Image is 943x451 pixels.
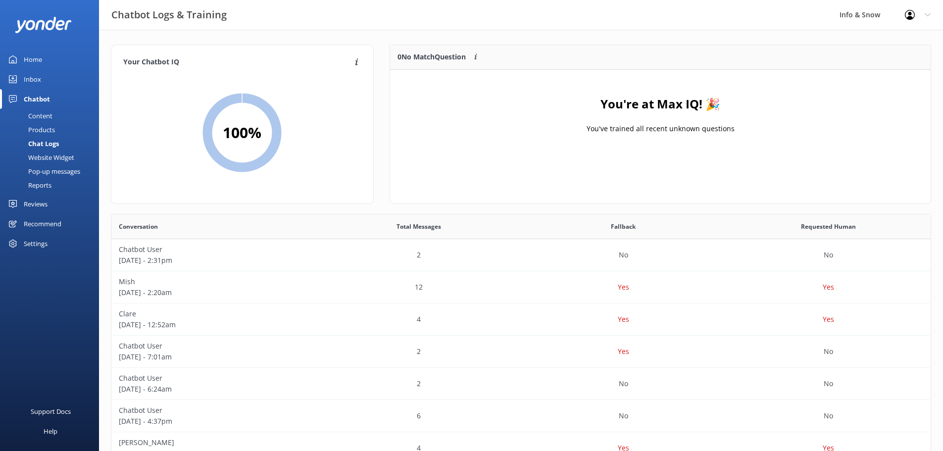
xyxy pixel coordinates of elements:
p: [DATE] - 2:31pm [119,255,309,266]
p: [DATE] - 12:52am [119,319,309,330]
p: Yes [618,314,629,325]
div: Products [6,123,55,137]
div: Settings [24,234,48,253]
a: Website Widget [6,150,99,164]
h2: 100 % [223,121,261,145]
p: Chatbot User [119,341,309,351]
p: No [619,250,628,260]
div: row [111,400,931,432]
div: Chat Logs [6,137,59,150]
h4: Your Chatbot IQ [123,57,352,68]
p: No [619,410,628,421]
div: row [111,303,931,336]
p: No [619,378,628,389]
p: [PERSON_NAME] [119,437,309,448]
p: 4 [417,314,421,325]
div: row [111,239,931,271]
span: Conversation [119,222,158,231]
div: Reviews [24,194,48,214]
p: [DATE] - 4:37pm [119,416,309,427]
div: Recommend [24,214,61,234]
span: Requested Human [801,222,856,231]
p: Chatbot User [119,244,309,255]
div: Help [44,421,57,441]
div: Inbox [24,69,41,89]
img: yonder-white-logo.png [15,17,72,33]
a: Chat Logs [6,137,99,150]
p: Yes [823,314,834,325]
p: 2 [417,250,421,260]
p: No [824,346,833,357]
span: Total Messages [397,222,441,231]
p: 12 [415,282,423,293]
p: Clare [119,308,309,319]
p: 2 [417,378,421,389]
a: Content [6,109,99,123]
p: Yes [823,282,834,293]
a: Pop-up messages [6,164,99,178]
p: Yes [618,282,629,293]
div: grid [390,70,931,169]
a: Products [6,123,99,137]
p: [DATE] - 7:01am [119,351,309,362]
div: row [111,336,931,368]
p: Chatbot User [119,405,309,416]
p: You've trained all recent unknown questions [586,123,734,134]
div: Reports [6,178,51,192]
p: No [824,378,833,389]
div: Support Docs [31,401,71,421]
h4: You're at Max IQ! 🎉 [600,95,720,113]
div: Pop-up messages [6,164,80,178]
p: No [824,250,833,260]
div: Content [6,109,52,123]
p: Chatbot User [119,373,309,384]
div: Chatbot [24,89,50,109]
p: Mish [119,276,309,287]
div: row [111,271,931,303]
p: No [824,410,833,421]
p: 6 [417,410,421,421]
div: Website Widget [6,150,74,164]
span: Fallback [611,222,636,231]
a: Reports [6,178,99,192]
p: [DATE] - 6:24am [119,384,309,395]
div: Home [24,50,42,69]
p: Yes [618,346,629,357]
h3: Chatbot Logs & Training [111,7,227,23]
div: row [111,368,931,400]
p: 2 [417,346,421,357]
p: 0 No Match Question [397,51,466,62]
p: [DATE] - 2:20am [119,287,309,298]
